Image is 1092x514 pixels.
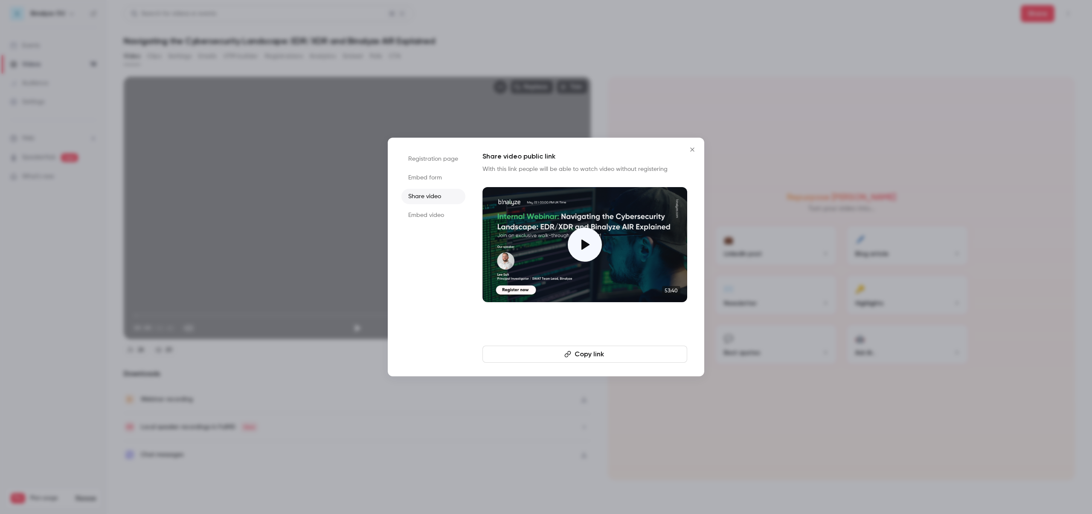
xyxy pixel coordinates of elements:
[482,346,687,363] button: Copy link
[684,141,701,158] button: Close
[401,208,465,223] li: Embed video
[482,151,687,162] h1: Share video public link
[401,189,465,204] li: Share video
[482,165,687,173] p: With this link people will be able to watch video without registering
[401,151,465,167] li: Registration page
[401,170,465,185] li: Embed form
[482,187,687,302] a: 53:40
[662,286,680,295] span: 53:40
